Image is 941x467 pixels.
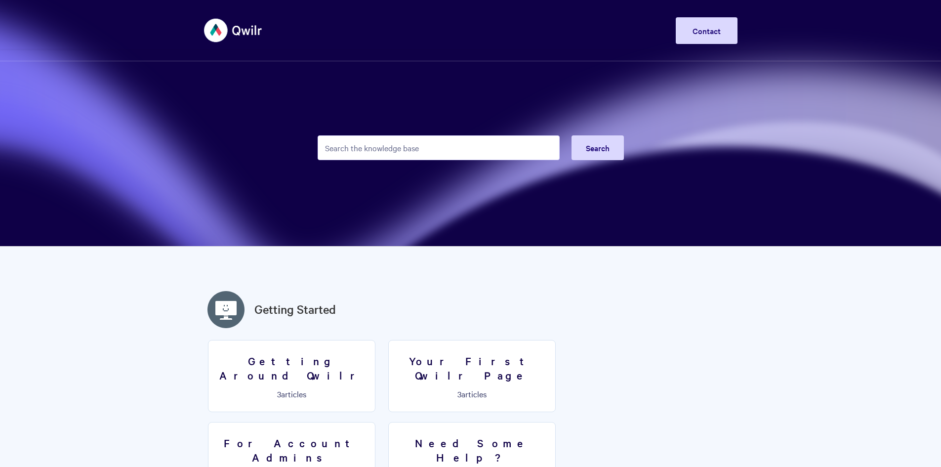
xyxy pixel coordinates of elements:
[208,340,375,412] a: Getting Around Qwilr 3articles
[388,340,556,412] a: Your First Qwilr Page 3articles
[395,354,549,382] h3: Your First Qwilr Page
[457,388,461,399] span: 3
[395,436,549,464] h3: Need Some Help?
[214,354,369,382] h3: Getting Around Qwilr
[214,436,369,464] h3: For Account Admins
[204,12,263,49] img: Qwilr Help Center
[254,300,336,318] a: Getting Started
[318,135,560,160] input: Search the knowledge base
[277,388,281,399] span: 3
[214,389,369,398] p: articles
[395,389,549,398] p: articles
[676,17,737,44] a: Contact
[586,142,610,153] span: Search
[572,135,624,160] button: Search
